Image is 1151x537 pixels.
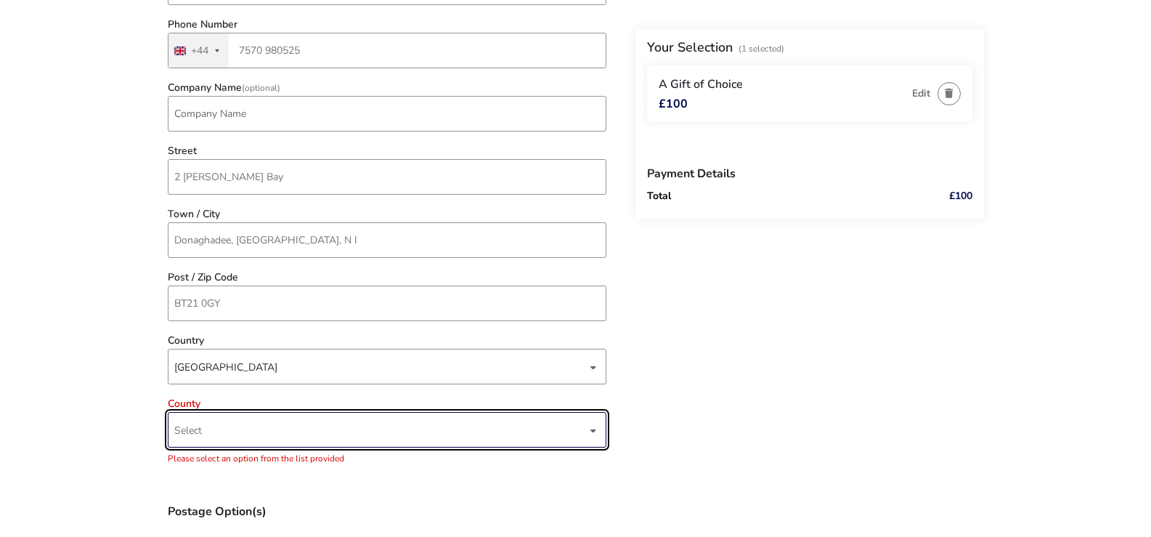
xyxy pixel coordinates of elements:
naf-get-fp-price: £100 [949,189,972,203]
input: street [168,159,606,195]
label: Country [168,336,204,346]
label: Company Name [168,83,280,93]
span: £100 [659,98,688,110]
button: Edit [912,88,930,99]
label: County [168,399,200,409]
h2: Postage Option(s) [168,506,606,535]
p-dropdown: Country [168,360,606,374]
h3: Payment Details [647,156,972,191]
span: Select [174,424,202,437]
div: Please select an option from the list provided [168,448,606,464]
div: dropdown trigger [590,353,597,381]
label: Town / City [168,209,220,219]
p: Total [647,191,907,201]
div: +44 [191,46,208,56]
span: Select [174,413,587,447]
div: [GEOGRAPHIC_DATA] [174,350,587,385]
span: (Optional) [242,82,280,94]
h2: Your Selection [647,39,733,56]
label: Phone Number [168,20,237,30]
label: Street [168,146,197,156]
button: Selected country [168,33,229,68]
div: dropdown trigger [590,416,597,445]
p-dropdown: County [168,424,606,437]
span: A Gift of Choice [659,76,743,92]
span: (1 Selected) [739,43,784,54]
input: Phone Number [168,33,606,68]
input: post [168,286,606,321]
label: Post / Zip Code [168,272,238,283]
span: [object Object] [174,350,587,384]
input: company [168,96,606,132]
input: town [168,222,606,258]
